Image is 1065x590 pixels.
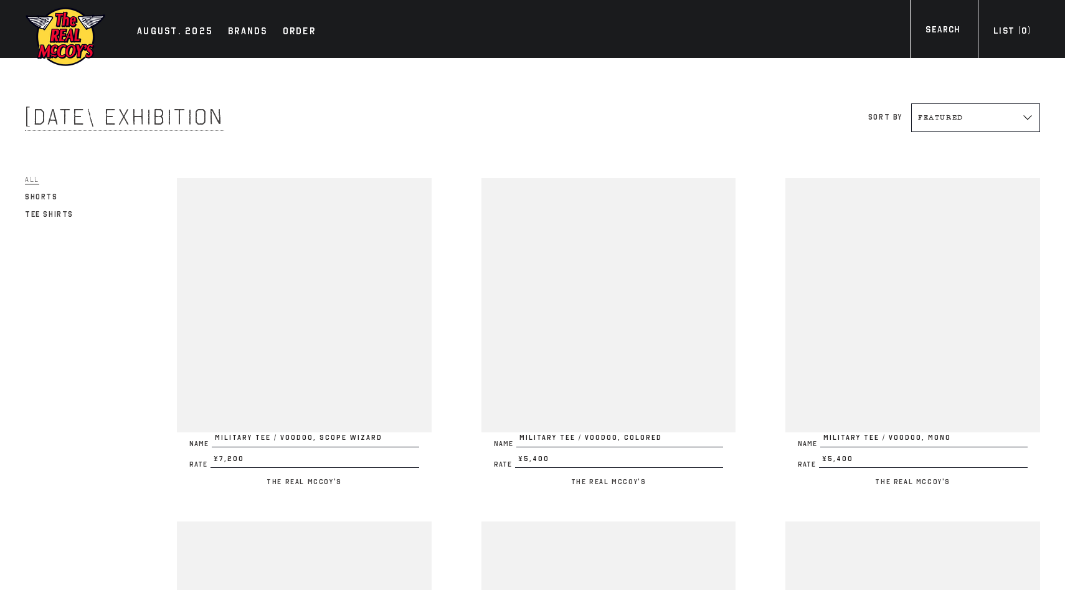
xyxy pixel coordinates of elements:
[137,24,213,41] div: AUGUST. 2025
[228,24,268,41] div: Brands
[925,23,960,40] div: Search
[283,24,316,41] div: Order
[494,461,515,468] span: Rate
[481,178,736,490] a: MILITARY TEE / VOODOO, COLORED NameMILITARY TEE / VOODOO, COLORED Rate¥5,400 The Real McCoy's
[481,474,736,489] p: The Real McCoy's
[177,474,432,489] p: The Real McCoy's
[820,432,1028,447] span: MILITARY TEE / VOODOO, MONO
[25,193,58,201] span: Shorts
[131,24,219,41] a: AUGUST. 2025
[189,461,211,468] span: Rate
[798,461,819,468] span: Rate
[798,440,820,447] span: Name
[516,432,724,447] span: MILITARY TEE / VOODOO, COLORED
[25,6,106,67] img: mccoys-exhibition
[993,24,1031,41] div: List ( )
[785,474,1040,489] p: The Real McCoy's
[868,113,902,121] label: Sort by
[25,103,224,131] span: [DATE] Exhibition
[25,175,39,184] span: All
[515,454,724,469] span: ¥5,400
[819,454,1028,469] span: ¥5,400
[25,210,73,219] span: Tee Shirts
[910,23,975,40] a: Search
[978,24,1046,41] a: List (0)
[494,440,516,447] span: Name
[25,207,73,222] a: Tee Shirts
[177,178,432,490] a: MILITARY TEE / VOODOO, SCOPE WIZARD NameMILITARY TEE / VOODOO, SCOPE WIZARD Rate¥7,200 The Real M...
[212,432,419,447] span: MILITARY TEE / VOODOO, SCOPE WIZARD
[1021,26,1027,36] span: 0
[785,178,1040,490] a: MILITARY TEE / VOODOO, MONO NameMILITARY TEE / VOODOO, MONO Rate¥5,400 The Real McCoy's
[277,24,322,41] a: Order
[25,172,39,187] a: All
[25,189,58,204] a: Shorts
[211,454,419,469] span: ¥7,200
[189,440,212,447] span: Name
